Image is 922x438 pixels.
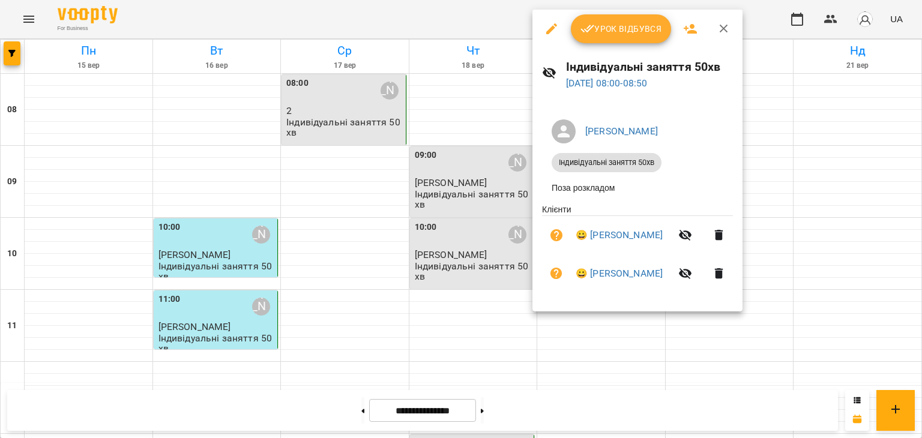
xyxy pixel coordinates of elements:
[576,266,663,281] a: 😀 [PERSON_NAME]
[552,157,661,168] span: Індивідуальні заняття 50хв
[542,259,571,288] button: Візит ще не сплачено. Додати оплату?
[542,221,571,250] button: Візит ще не сплачено. Додати оплату?
[542,177,733,199] li: Поза розкладом
[542,203,733,297] ul: Клієнти
[571,14,672,43] button: Урок відбувся
[576,228,663,242] a: 😀 [PERSON_NAME]
[585,125,658,137] a: [PERSON_NAME]
[566,77,648,89] a: [DATE] 08:00-08:50
[566,58,734,76] h6: Індивідуальні заняття 50хв
[580,22,662,36] span: Урок відбувся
